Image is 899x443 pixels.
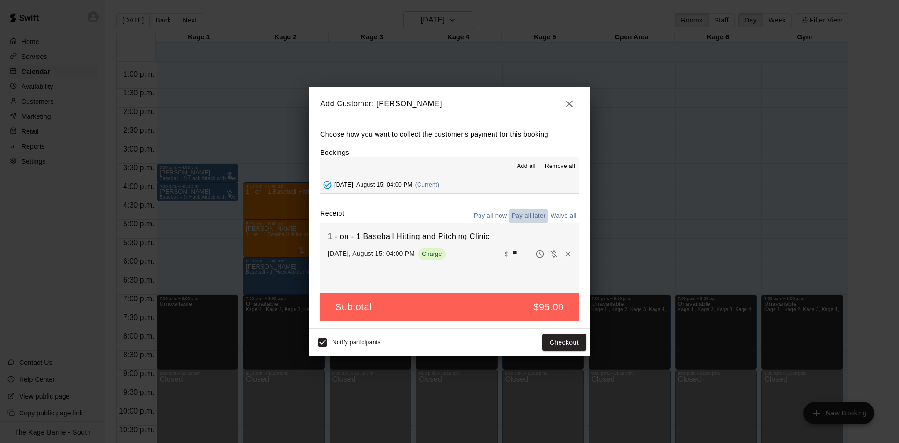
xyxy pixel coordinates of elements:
[418,250,446,257] span: Charge
[547,249,561,257] span: Waive payment
[334,182,413,188] span: [DATE], August 15: 04:00 PM
[505,249,508,259] p: $
[415,182,440,188] span: (Current)
[541,159,579,174] button: Remove all
[328,231,571,243] h6: 1 - on - 1 Baseball Hitting and Pitching Clinic
[542,334,586,351] button: Checkout
[309,87,590,121] h2: Add Customer: [PERSON_NAME]
[517,162,536,171] span: Add all
[328,249,415,258] p: [DATE], August 15: 04:00 PM
[533,301,564,313] h5: $95.00
[545,162,575,171] span: Remove all
[561,247,575,261] button: Remove
[335,301,372,313] h5: Subtotal
[548,209,579,223] button: Waive all
[511,159,541,174] button: Add all
[320,178,334,192] button: Added - Collect Payment
[509,209,548,223] button: Pay all later
[472,209,509,223] button: Pay all now
[533,249,547,257] span: Pay later
[320,149,349,156] label: Bookings
[320,129,579,140] p: Choose how you want to collect the customer's payment for this booking
[320,176,579,194] button: Added - Collect Payment[DATE], August 15: 04:00 PM(Current)
[320,209,344,223] label: Receipt
[332,339,381,346] span: Notify participants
